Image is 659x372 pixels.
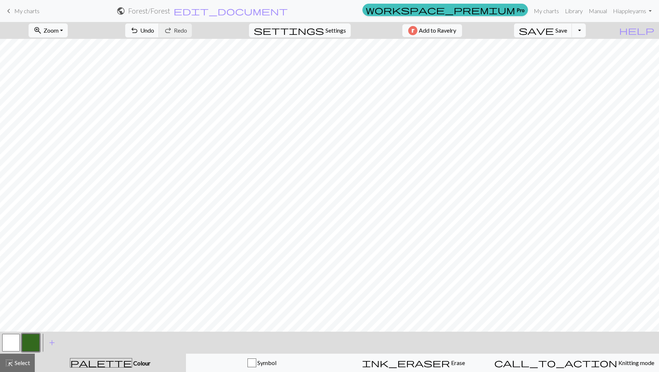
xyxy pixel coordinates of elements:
[494,358,617,368] span: call_to_action
[5,358,14,368] span: highlight_alt
[140,27,154,34] span: Undo
[362,358,450,368] span: ink_eraser
[128,7,170,15] h2: Forest / Forest
[130,25,139,36] span: undo
[249,23,351,37] button: SettingsSettings
[555,27,567,34] span: Save
[586,4,610,18] a: Manual
[44,27,59,34] span: Zoom
[33,25,42,36] span: zoom_in
[48,338,56,348] span: add
[132,360,150,367] span: Colour
[338,354,489,372] button: Erase
[366,5,515,15] span: workspace_premium
[256,359,276,366] span: Symbol
[254,25,324,36] span: settings
[619,25,654,36] span: help
[325,26,346,35] span: Settings
[617,359,654,366] span: Knitting mode
[125,23,159,37] button: Undo
[402,24,462,37] button: Add to Ravelry
[14,359,30,366] span: Select
[519,25,554,36] span: save
[489,354,659,372] button: Knitting mode
[4,6,13,16] span: keyboard_arrow_left
[14,7,40,14] span: My charts
[362,4,528,16] a: Pro
[4,5,40,17] a: My charts
[116,6,125,16] span: public
[254,26,324,35] i: Settings
[70,358,132,368] span: palette
[29,23,68,37] button: Zoom
[419,26,456,35] span: Add to Ravelry
[174,6,288,16] span: edit_document
[531,4,562,18] a: My charts
[562,4,586,18] a: Library
[408,26,417,35] img: Ravelry
[514,23,572,37] button: Save
[450,359,465,366] span: Erase
[35,354,186,372] button: Colour
[186,354,338,372] button: Symbol
[610,4,655,18] a: Hiappleyarns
